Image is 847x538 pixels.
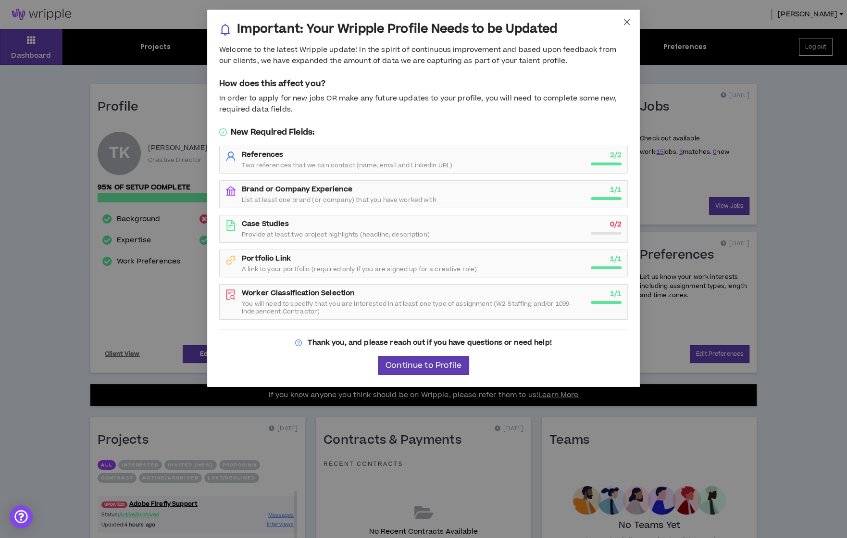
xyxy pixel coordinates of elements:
[225,289,236,300] span: file-search
[225,255,236,265] span: link
[225,151,236,162] span: user
[225,186,236,196] span: bank
[219,93,628,115] div: In order to apply for new jobs OR make any future updates to your profile, you will need to compl...
[10,505,33,528] div: Open Intercom Messenger
[614,10,640,36] button: Close
[242,184,352,194] strong: Brand or Company Experience
[386,361,461,370] span: Continue to Profile
[295,339,302,346] span: question-circle
[242,219,289,229] strong: Case Studies
[219,128,227,136] span: check-circle
[242,231,430,238] span: Provide at least two project highlights (headline, description)
[219,126,628,138] h5: New Required Fields:
[219,24,231,36] span: bell
[219,78,628,89] h5: How does this affect you?
[242,150,283,160] strong: References
[623,18,631,26] span: close
[378,356,469,375] button: Continue to Profile
[610,150,622,160] strong: 2 / 2
[242,288,354,298] strong: Worker Classification Selection
[225,220,236,231] span: file-text
[308,338,551,348] strong: Thank you, and please reach out if you have questions or need help!
[610,254,622,264] strong: 1 / 1
[242,162,452,169] span: Two references that we can contact (name, email and LinkedIn URL)
[237,22,557,37] h3: Important: Your Wripple Profile Needs to be Updated
[242,300,585,315] span: You will need to specify that you are interested in at least one type of assignment (W2-Staffing ...
[242,253,291,263] strong: Portfolio Link
[242,265,477,273] span: A link to your portfolio (required only If you are signed up for a creative role)
[219,45,628,66] div: Welcome to the latest Wripple update! In the spirit of continuous improvement and based upon feed...
[242,196,436,204] span: List at least one brand (or company) that you have worked with
[610,185,622,195] strong: 1 / 1
[610,288,622,299] strong: 1 / 1
[610,219,622,229] strong: 0 / 2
